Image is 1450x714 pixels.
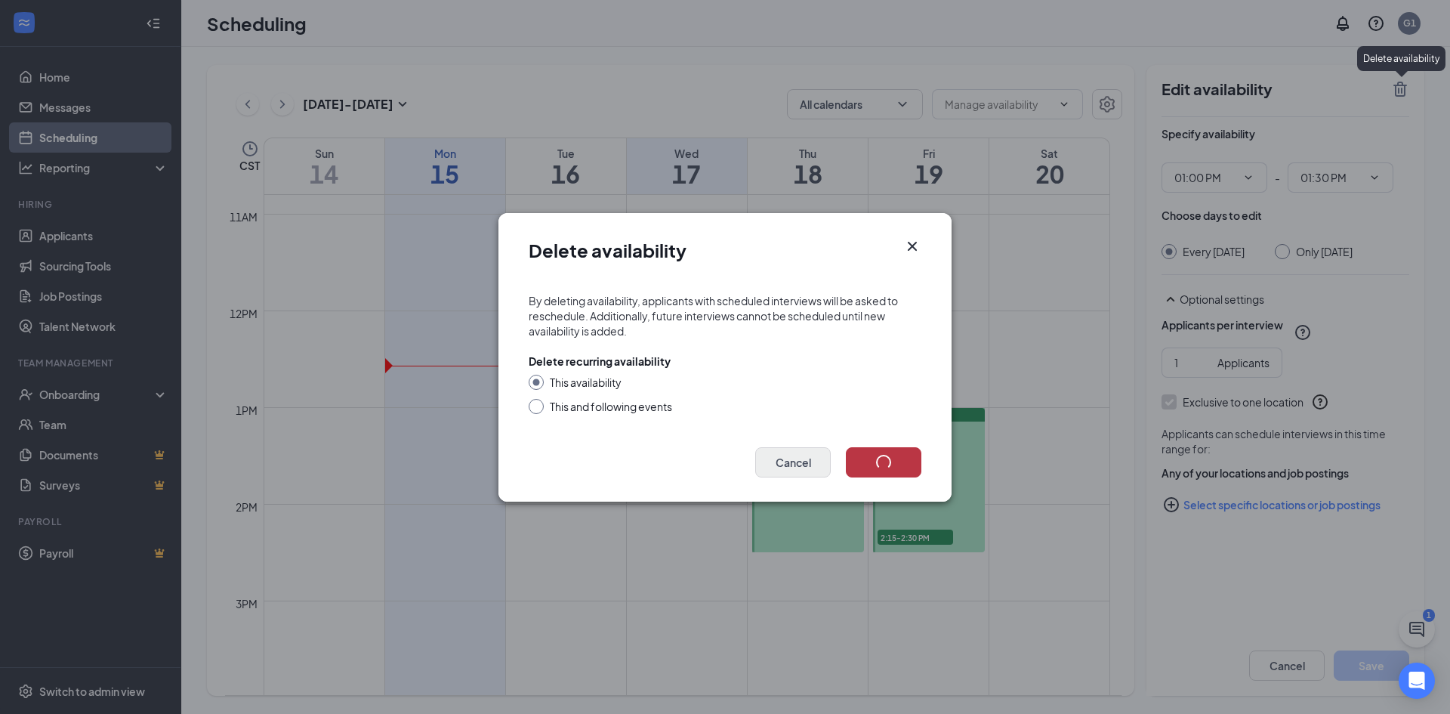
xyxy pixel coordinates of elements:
[529,354,671,369] div: Delete recurring availability
[1399,663,1435,699] div: Open Intercom Messenger
[550,399,672,414] div: This and following events
[1357,46,1445,71] div: Delete availability
[903,237,921,255] button: Close
[755,447,831,478] button: Cancel
[903,237,921,255] svg: Cross
[550,375,622,390] div: This availability
[529,293,921,338] div: By deleting availability, applicants with scheduled interviews will be asked to reschedule. Addit...
[529,237,686,263] h1: Delete availability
